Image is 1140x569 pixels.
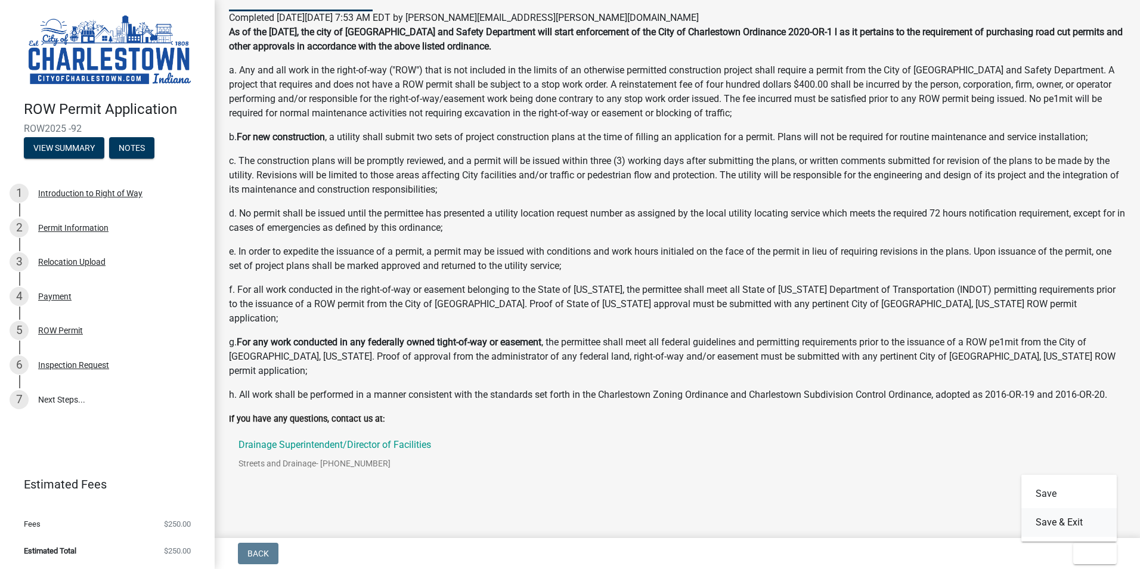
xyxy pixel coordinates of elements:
div: Introduction to Right of Way [38,189,142,197]
a: Drainage Superintendent/Director of FacilitiesStreets and Drainage- [PHONE_NUMBER] [229,431,1126,487]
strong: For any work conducted in any federally owned tight-of-way or easement [237,336,541,348]
img: City of Charlestown, Indiana [24,13,196,88]
strong: As of the [DATE], the city of [GEOGRAPHIC_DATA] and Safety Department will start enforcement of t... [229,26,1123,52]
span: $250.00 [164,520,191,528]
span: Completed [DATE][DATE] 7:53 AM EDT by [PERSON_NAME][EMAIL_ADDRESS][PERSON_NAME][DOMAIN_NAME] [229,12,699,23]
p: Streets and Drainage [238,459,450,468]
div: Relocation Upload [38,258,106,266]
div: Permit Information [38,224,109,232]
span: Back [247,549,269,558]
span: Fees [24,520,41,528]
div: 7 [10,390,29,409]
p: a. Any and all work in the right-of-way ("ROW") that is not included in the limits of an otherwis... [229,63,1126,120]
wm-modal-confirm: Notes [109,144,154,153]
div: 4 [10,287,29,306]
div: 5 [10,321,29,340]
p: h. All work shall be performed in a manner consistent with the standards set forth in the Charles... [229,388,1126,402]
div: 1 [10,184,29,203]
div: 2 [10,218,29,237]
div: 3 [10,252,29,271]
p: e. In order to expedite the issuance of a permit, a permit may be issued with conditions and work... [229,245,1126,273]
button: View Summary [24,137,104,159]
div: Exit [1021,475,1117,542]
p: d. No permit shall be issued until the permittee has presented a utility location request number ... [229,206,1126,235]
span: Estimated Total [24,547,76,555]
button: Save & Exit [1021,508,1117,537]
button: Save [1021,480,1117,508]
button: Exit [1073,543,1117,564]
wm-modal-confirm: Summary [24,144,104,153]
p: Drainage Superintendent/Director of Facilities [238,440,431,450]
span: $250.00 [164,547,191,555]
p: c. The construction plans will be promptly reviewed, and a permit will be issued within three (3)... [229,154,1126,197]
a: Estimated Fees [10,472,196,496]
div: ROW Permit [38,326,83,335]
p: g. , the permittee shall meet all federal guidelines and permitting requirements prior to the iss... [229,335,1126,378]
div: 6 [10,355,29,375]
p: f. For all work conducted in the right-of-way or easement belonging to the State of [US_STATE], t... [229,283,1126,326]
p: b. , a utility shall submit two sets of project construction plans at the time of filling an appl... [229,130,1126,144]
span: Exit [1083,549,1100,558]
h4: ROW Permit Application [24,101,205,118]
span: ROW2025 -92 [24,123,191,134]
label: If you have any questions, contact us at: [229,415,385,423]
strong: For new construction [237,131,325,143]
span: - [PHONE_NUMBER] [316,459,391,468]
div: Payment [38,292,72,301]
button: Back [238,543,278,564]
button: Notes [109,137,154,159]
div: Inspection Request [38,361,109,369]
